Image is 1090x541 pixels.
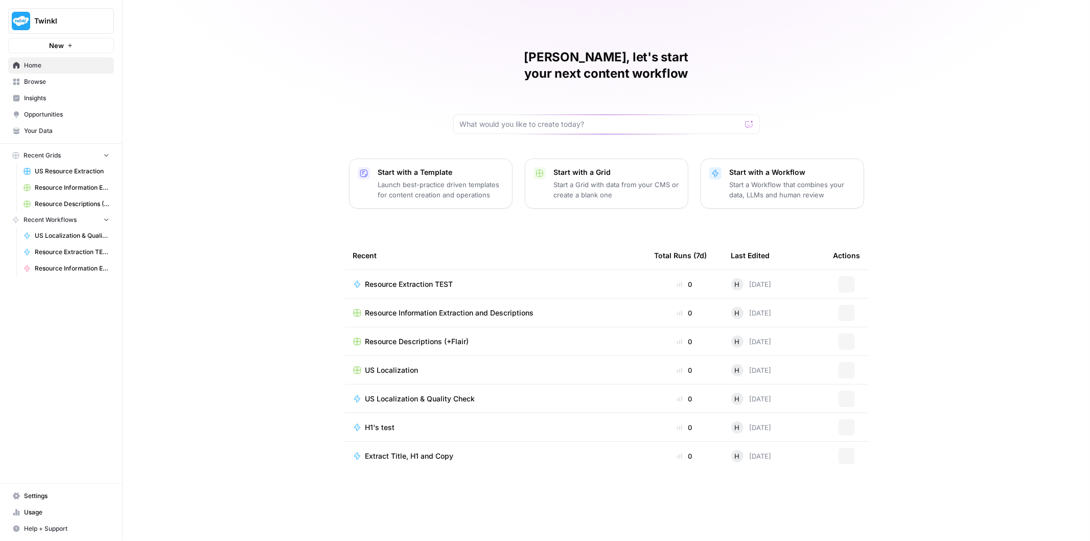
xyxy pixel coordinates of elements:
img: Twinkl Logo [12,12,30,30]
div: 0 [655,308,715,318]
p: Start with a Grid [554,167,680,177]
div: Actions [833,241,861,269]
div: [DATE] [731,364,772,376]
span: H1's test [365,422,395,433]
button: Start with a WorkflowStart a Workflow that combines your data, LLMs and human review [701,159,864,209]
p: Start with a Template [378,167,504,177]
span: US Localization & Quality Check [35,231,109,240]
a: US Resource Extraction [19,163,114,179]
button: Help + Support [8,521,114,537]
span: H [735,451,740,461]
div: 0 [655,422,715,433]
div: 0 [655,365,715,375]
span: Settings [24,491,109,501]
input: What would you like to create today? [460,119,741,129]
a: Resource Information Extraction [19,260,114,277]
div: Total Runs (7d) [655,241,707,269]
p: Start a Grid with data from your CMS or create a blank one [554,179,680,200]
a: Home [8,57,114,74]
div: [DATE] [731,335,772,348]
span: Resource Extraction TEST [35,247,109,257]
div: [DATE] [731,450,772,462]
p: Launch best-practice driven templates for content creation and operations [378,179,504,200]
span: H [735,308,740,318]
span: H [735,279,740,289]
a: Settings [8,488,114,504]
div: [DATE] [731,393,772,405]
span: H [735,394,740,404]
a: Resource Information Extraction Grid (1) [19,179,114,196]
span: Resource Descriptions (+Flair) [365,336,469,347]
span: Usage [24,508,109,517]
div: [DATE] [731,421,772,434]
span: Opportunities [24,110,109,119]
span: Your Data [24,126,109,136]
span: Help + Support [24,524,109,533]
span: H [735,336,740,347]
a: Resource Information Extraction and Descriptions [353,308,638,318]
a: H1's test [353,422,638,433]
a: Resource Extraction TEST [19,244,114,260]
span: Resource Extraction TEST [365,279,453,289]
span: Recent Workflows [24,215,77,224]
span: H [735,422,740,433]
div: 0 [655,451,715,461]
button: New [8,38,114,53]
a: US Localization [353,365,638,375]
span: H [735,365,740,375]
button: Start with a TemplateLaunch best-practice driven templates for content creation and operations [349,159,513,209]
button: Start with a GridStart a Grid with data from your CMS or create a blank one [525,159,688,209]
div: 0 [655,279,715,289]
span: Resource Information Extraction [35,264,109,273]
span: US Resource Extraction [35,167,109,176]
span: Browse [24,77,109,86]
div: Last Edited [731,241,770,269]
button: Recent Grids [8,148,114,163]
a: Resource Extraction TEST [353,279,638,289]
div: Recent [353,241,638,269]
a: Your Data [8,123,114,139]
h1: [PERSON_NAME], let's start your next content workflow [453,49,760,82]
a: Usage [8,504,114,521]
span: Resource Descriptions (+Flair) [35,199,109,209]
a: Insights [8,90,114,106]
div: 0 [655,394,715,404]
div: [DATE] [731,278,772,290]
a: US Localization & Quality Check [353,394,638,404]
a: Resource Descriptions (+Flair) [353,336,638,347]
button: Workspace: Twinkl [8,8,114,34]
button: Recent Workflows [8,212,114,228]
a: Extract Title, H1 and Copy [353,451,638,461]
span: Recent Grids [24,151,61,160]
p: Start with a Workflow [730,167,855,177]
a: US Localization & Quality Check [19,228,114,244]
span: Resource Information Extraction Grid (1) [35,183,109,192]
p: Start a Workflow that combines your data, LLMs and human review [730,179,855,200]
span: Resource Information Extraction and Descriptions [365,308,534,318]
span: Home [24,61,109,70]
a: Opportunities [8,106,114,123]
span: Twinkl [34,16,96,26]
span: Insights [24,94,109,103]
a: Resource Descriptions (+Flair) [19,196,114,212]
span: US Localization & Quality Check [365,394,475,404]
span: US Localization [365,365,419,375]
div: [DATE] [731,307,772,319]
span: New [49,40,64,51]
a: Browse [8,74,114,90]
span: Extract Title, H1 and Copy [365,451,454,461]
div: 0 [655,336,715,347]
